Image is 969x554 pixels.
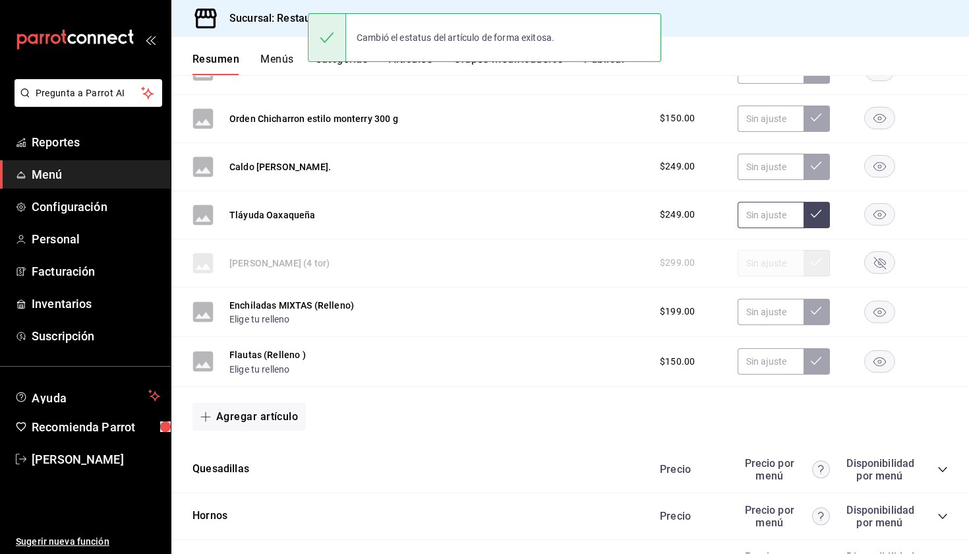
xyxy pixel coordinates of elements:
h3: Sucursal: Restaurante Don Core [219,11,383,26]
span: Reportes [32,133,160,151]
span: $150.00 [660,355,695,369]
div: Disponibilidad por menú [846,457,912,482]
button: Resumen [192,53,239,75]
span: $199.00 [660,305,695,319]
div: Precio por menú [738,504,830,529]
span: [PERSON_NAME] [32,450,160,468]
button: Orden Chicharron estilo monterry 300 g [229,112,398,125]
span: Recomienda Parrot [32,418,160,436]
input: Sin ajuste [738,154,804,180]
button: Elige tu relleno [229,313,289,326]
span: Ayuda [32,388,143,404]
a: Pregunta a Parrot AI [9,96,162,109]
div: Precio [647,510,731,522]
span: Pregunta a Parrot AI [36,86,142,100]
input: Sin ajuste [738,202,804,228]
button: Agregar artículo [192,403,306,431]
button: Pregunta a Parrot AI [15,79,162,107]
button: Hornos [192,508,227,524]
button: Caldo [PERSON_NAME]. [229,160,331,173]
span: Facturación [32,262,160,280]
span: Sugerir nueva función [16,535,160,549]
button: Elige tu relleno [229,363,289,376]
span: $249.00 [660,160,695,173]
div: Disponibilidad por menú [846,504,912,529]
span: Inventarios [32,295,160,313]
span: Suscripción [32,327,160,345]
input: Sin ajuste [738,106,804,132]
input: Sin ajuste [738,299,804,325]
div: Precio por menú [738,457,830,482]
input: Sin ajuste [738,348,804,375]
button: Tláyuda Oaxaqueña [229,208,316,222]
div: Precio [647,463,731,476]
button: collapse-category-row [937,464,948,475]
button: open_drawer_menu [145,34,156,45]
span: $150.00 [660,111,695,125]
span: $249.00 [660,208,695,222]
button: Quesadillas [192,462,249,477]
span: Menú [32,166,160,183]
button: Menús [260,53,293,75]
button: Flautas (Relleno ) [229,348,306,361]
span: Personal [32,230,160,248]
div: navigation tabs [192,53,969,75]
button: Enchiladas MIXTAS (Relleno) [229,299,354,312]
span: Configuración [32,198,160,216]
button: collapse-category-row [937,511,948,522]
div: Cambió el estatus del artículo de forma exitosa. [346,23,565,52]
